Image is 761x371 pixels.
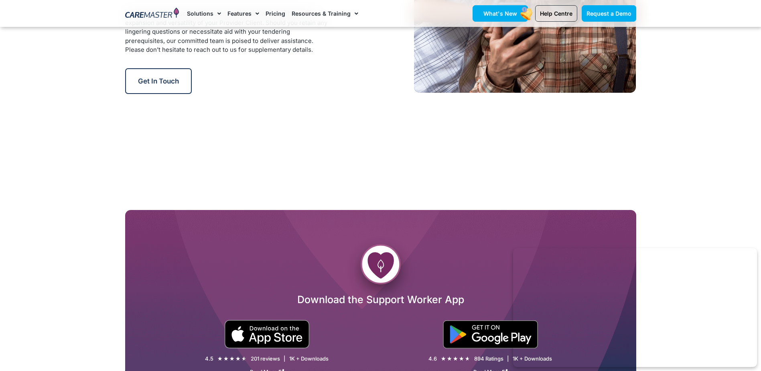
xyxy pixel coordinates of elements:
iframe: Popup CTA [513,248,757,367]
i: ★ [441,355,446,363]
span: Help Centre [540,10,572,17]
h2: Download the Support Worker App [125,293,636,306]
div: 4.5/5 [217,355,247,363]
div: 4.6 [428,355,437,362]
span: What's New [483,10,517,17]
i: ★ [217,355,223,363]
a: Help Centre [535,5,577,22]
div: 4.5 [205,355,213,362]
i: ★ [459,355,464,363]
i: ★ [229,355,235,363]
img: "Get is on" Black Google play button. [443,320,538,349]
i: ★ [223,355,229,363]
span: Request a Demo [586,10,631,17]
a: Request a Demo [582,5,636,22]
span: Get in Touch [138,77,179,85]
a: Get in Touch [125,68,192,94]
i: ★ [465,355,470,363]
span: We emphasise the software’s potential to significantly enhance the expansion and versatility of y... [125,10,327,53]
i: ★ [235,355,241,363]
div: 894 Ratings | 1K + Downloads [474,355,552,362]
i: ★ [447,355,452,363]
a: What's New [473,5,528,22]
div: 201 reviews | 1K + Downloads [251,355,329,362]
i: ★ [241,355,247,363]
img: small black download on the apple app store button. [224,320,310,349]
i: ★ [453,355,458,363]
div: 4.6/5 [441,355,470,363]
img: CareMaster Logo [125,8,179,20]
